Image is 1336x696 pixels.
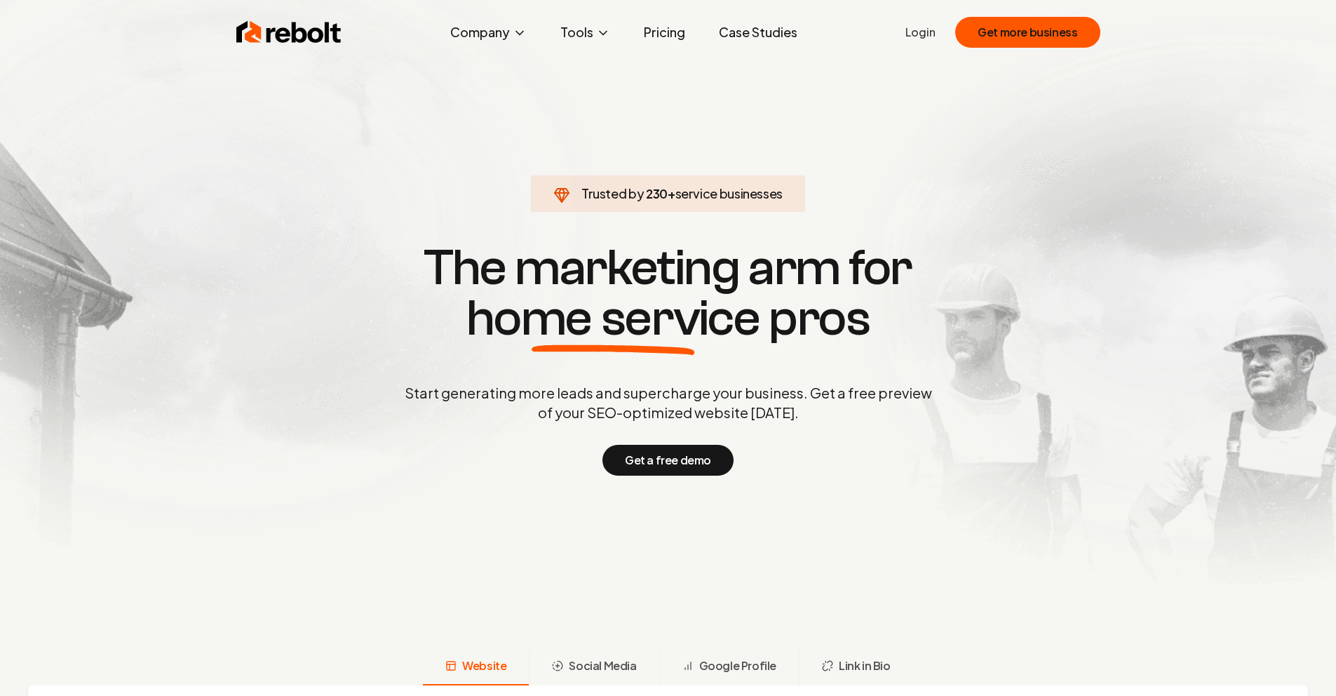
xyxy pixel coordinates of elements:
button: Company [439,18,538,46]
button: Link in Bio [799,649,913,685]
span: Website [462,657,506,674]
p: Start generating more leads and supercharge your business. Get a free preview of your SEO-optimiz... [402,383,935,422]
span: 230 [646,184,668,203]
span: Trusted by [581,185,644,201]
button: Social Media [529,649,659,685]
h1: The marketing arm for pros [332,243,1005,344]
a: Case Studies [708,18,809,46]
span: + [668,185,675,201]
button: Website [423,649,529,685]
span: service businesses [675,185,783,201]
button: Google Profile [659,649,799,685]
button: Tools [549,18,621,46]
span: Link in Bio [839,657,891,674]
button: Get more business [955,17,1100,48]
a: Pricing [633,18,696,46]
span: Google Profile [699,657,776,674]
img: Rebolt Logo [236,18,342,46]
a: Login [905,24,936,41]
span: home service [466,293,760,344]
span: Social Media [569,657,636,674]
button: Get a free demo [602,445,734,476]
